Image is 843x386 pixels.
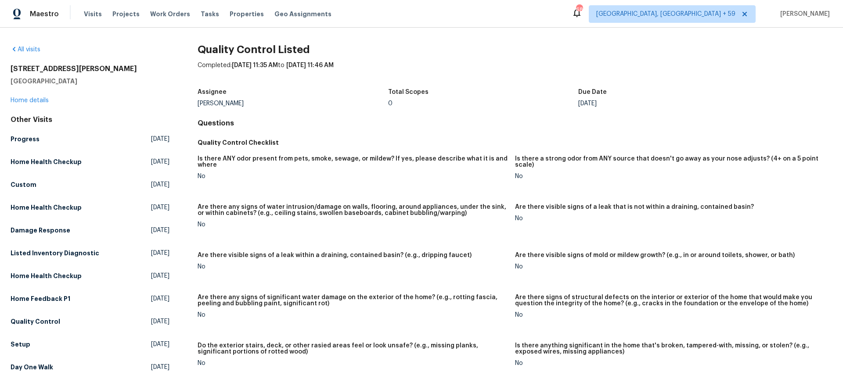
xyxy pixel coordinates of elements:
span: [DATE] [151,135,169,143]
h5: Listed Inventory Diagnostic [11,249,99,257]
h5: Quality Control [11,317,60,326]
h5: Home Health Checkup [11,272,82,280]
span: Visits [84,10,102,18]
span: Work Orders [150,10,190,18]
h2: [STREET_ADDRESS][PERSON_NAME] [11,64,169,73]
a: Damage Response[DATE] [11,222,169,238]
a: Home Health Checkup[DATE] [11,268,169,284]
h5: Quality Control Checklist [198,138,832,147]
div: No [515,215,825,222]
h5: Is there ANY odor present from pets, smoke, sewage, or mildew? If yes, please describe what it is... [198,156,508,168]
h5: Home Feedback P1 [11,294,70,303]
span: [DATE] [151,317,169,326]
h5: Do the exterior stairs, deck, or other rasied areas feel or look unsafe? (e.g., missing planks, s... [198,343,508,355]
div: Other Visits [11,115,169,124]
a: Setup[DATE] [11,336,169,352]
div: No [198,312,508,318]
h5: Day One Walk [11,363,53,372]
span: [DATE] [151,157,169,166]
span: [DATE] 11:35 AM [232,62,278,68]
span: [GEOGRAPHIC_DATA], [GEOGRAPHIC_DATA] + 59 [596,10,735,18]
h5: Are there signs of structural defects on the interior or exterior of the home that would make you... [515,294,825,307]
div: [DATE] [578,100,769,107]
div: No [198,173,508,179]
a: Home details [11,97,49,104]
a: Day One Walk[DATE] [11,359,169,375]
div: 0 [388,100,579,107]
h5: Is there a strong odor from ANY source that doesn't go away as your nose adjusts? (4+ on a 5 poin... [515,156,825,168]
h5: Are there any signs of significant water damage on the exterior of the home? (e.g., rotting fasci... [198,294,508,307]
div: No [515,264,825,270]
h5: Are there visible signs of mold or mildew growth? (e.g., in or around toilets, shower, or bath) [515,252,795,258]
a: Listed Inventory Diagnostic[DATE] [11,245,169,261]
a: Progress[DATE] [11,131,169,147]
h5: Are there any signs of water intrusion/damage on walls, flooring, around appliances, under the si... [198,204,508,216]
h5: Is there anything significant in the home that's broken, tampered-with, missing, or stolen? (e.g.... [515,343,825,355]
div: No [515,173,825,179]
h5: Home Health Checkup [11,157,82,166]
div: [PERSON_NAME] [198,100,388,107]
a: Home Health Checkup[DATE] [11,154,169,170]
span: [DATE] [151,340,169,349]
span: [DATE] [151,363,169,372]
h5: Assignee [198,89,227,95]
h5: Custom [11,180,36,189]
span: [DATE] 11:46 AM [286,62,334,68]
h5: Setup [11,340,30,349]
h5: Total Scopes [388,89,429,95]
span: [DATE] [151,249,169,257]
h5: Due Date [578,89,607,95]
span: [DATE] [151,203,169,212]
span: Geo Assignments [274,10,331,18]
a: Quality Control[DATE] [11,314,169,329]
div: 689 [576,5,582,14]
span: [DATE] [151,180,169,189]
span: Properties [230,10,264,18]
a: All visits [11,46,40,53]
h5: [GEOGRAPHIC_DATA] [11,77,169,86]
span: [PERSON_NAME] [777,10,830,18]
h2: Quality Control Listed [198,45,832,54]
h5: Progress [11,135,40,143]
span: Tasks [201,11,219,17]
div: Completed: to [198,61,832,84]
div: No [515,360,825,366]
span: Maestro [30,10,59,18]
span: [DATE] [151,294,169,303]
a: Custom[DATE] [11,177,169,193]
div: No [515,312,825,318]
span: [DATE] [151,226,169,235]
span: Projects [112,10,140,18]
div: No [198,222,508,228]
h5: Damage Response [11,226,70,235]
h5: Are there visible signs of a leak within a draining, contained basin? (e.g., dripping faucet) [198,252,472,258]
a: Home Feedback P1[DATE] [11,291,169,307]
a: Home Health Checkup[DATE] [11,200,169,215]
h5: Home Health Checkup [11,203,82,212]
div: No [198,264,508,270]
div: No [198,360,508,366]
h5: Are there visible signs of a leak that is not within a draining, contained basin? [515,204,754,210]
h4: Questions [198,119,832,128]
span: [DATE] [151,272,169,280]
